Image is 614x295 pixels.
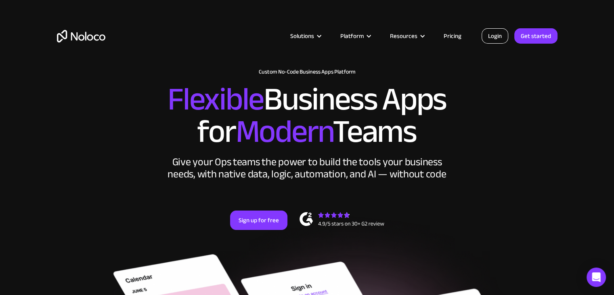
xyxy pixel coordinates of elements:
[482,28,508,44] a: Login
[390,31,417,41] div: Resources
[330,31,380,41] div: Platform
[514,28,557,44] a: Get started
[235,101,333,162] span: Modern
[290,31,314,41] div: Solutions
[57,83,557,148] h2: Business Apps for Teams
[166,156,448,180] div: Give your Ops teams the power to build the tools your business needs, with native data, logic, au...
[57,30,105,42] a: home
[340,31,364,41] div: Platform
[168,69,264,129] span: Flexible
[434,31,472,41] a: Pricing
[380,31,434,41] div: Resources
[587,268,606,287] div: Open Intercom Messenger
[280,31,330,41] div: Solutions
[230,211,287,230] a: Sign up for free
